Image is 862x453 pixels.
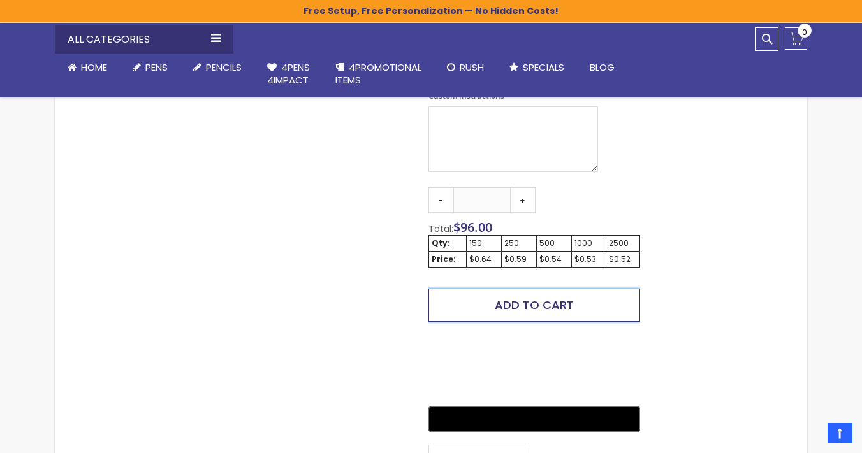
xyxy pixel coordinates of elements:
a: 4Pens4impact [254,54,323,95]
span: 4Pens 4impact [267,61,310,87]
span: Home [81,61,107,74]
a: + [510,187,536,213]
a: Rush [434,54,497,82]
a: Pencils [180,54,254,82]
div: 1000 [574,238,603,248]
div: $0.52 [609,254,638,264]
a: Specials [497,54,577,82]
div: All Categories [55,25,233,54]
div: 500 [539,238,569,248]
span: Pens [145,61,168,74]
span: Rush [460,61,484,74]
strong: Qty: [432,238,450,248]
a: 4PROMOTIONALITEMS [323,54,434,95]
span: Specials [523,61,564,74]
span: 4PROMOTIONAL ITEMS [335,61,421,87]
iframe: Google Customer Reviews [757,419,862,453]
span: Custom Instructions [428,90,504,101]
a: Blog [577,54,627,82]
span: Blog [590,61,615,74]
strong: Price: [432,254,456,264]
span: Add to Cart [495,297,574,313]
button: Buy with GPay [428,406,640,432]
span: 0 [802,26,807,38]
a: Home [55,54,120,82]
iframe: PayPal [428,331,640,398]
div: $0.54 [539,254,569,264]
a: 0 [785,27,807,50]
div: $0.59 [504,254,534,264]
div: 150 [469,238,499,248]
div: 250 [504,238,534,248]
div: $0.64 [469,254,499,264]
a: - [428,187,454,213]
span: 96.00 [460,219,492,236]
button: Add to Cart [428,289,640,322]
span: Total: [428,222,453,235]
span: Pencils [206,61,242,74]
div: 2500 [609,238,638,248]
span: $ [453,219,492,236]
a: Pens [120,54,180,82]
div: $0.53 [574,254,603,264]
